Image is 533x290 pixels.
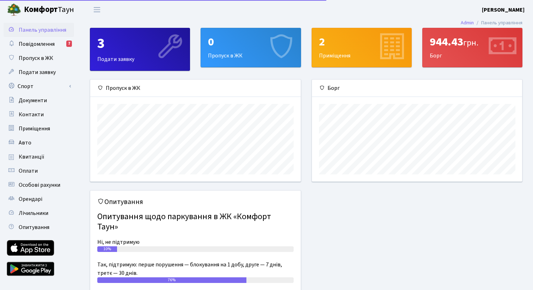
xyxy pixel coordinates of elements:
li: Панель управління [474,19,522,27]
div: Борг [423,28,522,67]
span: Подати заявку [19,68,56,76]
div: 0 [208,35,293,49]
div: Борг [312,80,522,97]
a: Подати заявку [4,65,74,79]
a: Опитування [4,220,74,234]
span: Документи [19,97,47,104]
h4: Опитування щодо паркування в ЖК «Комфорт Таун» [97,209,294,235]
a: Повідомлення7 [4,37,74,51]
div: Ні, не підтримую [97,238,294,246]
a: Лічильники [4,206,74,220]
div: Пропуск в ЖК [201,28,300,67]
a: 3Подати заявку [90,28,190,71]
a: Документи [4,93,74,107]
span: Квитанції [19,153,44,161]
a: Контакти [4,107,74,122]
span: Опитування [19,223,49,231]
a: 0Пропуск в ЖК [201,28,301,67]
div: 3 [97,35,183,52]
div: 2 [319,35,404,49]
img: logo.png [7,3,21,17]
a: Авто [4,136,74,150]
button: Переключити навігацію [88,4,106,16]
span: Панель управління [19,26,66,34]
span: Повідомлення [19,40,55,48]
span: Особові рахунки [19,181,60,189]
a: Спорт [4,79,74,93]
span: Оплати [19,167,38,175]
a: Панель управління [4,23,74,37]
div: 944.43 [430,35,515,49]
a: Admin [461,19,474,26]
a: Приміщення [4,122,74,136]
div: 7 [66,41,72,47]
div: 10% [97,246,117,252]
a: Орендарі [4,192,74,206]
div: 76% [97,277,246,283]
a: Пропуск в ЖК [4,51,74,65]
span: Авто [19,139,31,147]
a: [PERSON_NAME] [482,6,525,14]
span: Лічильники [19,209,48,217]
a: Оплати [4,164,74,178]
a: Квитанції [4,150,74,164]
span: Таун [24,4,74,16]
b: Комфорт [24,4,58,15]
h5: Опитування [97,198,294,206]
span: Приміщення [19,125,50,132]
span: грн. [463,37,478,49]
a: 2Приміщення [312,28,412,67]
nav: breadcrumb [450,16,533,30]
div: Так, підтримую: перше порушення — блокування на 1 добу, друге — 7 днів, третє — 30 днів. [97,260,294,277]
span: Орендарі [19,195,42,203]
div: Пропуск в ЖК [90,80,301,97]
div: Приміщення [312,28,411,67]
div: Подати заявку [90,28,190,70]
span: Пропуск в ЖК [19,54,53,62]
a: Особові рахунки [4,178,74,192]
span: Контакти [19,111,44,118]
